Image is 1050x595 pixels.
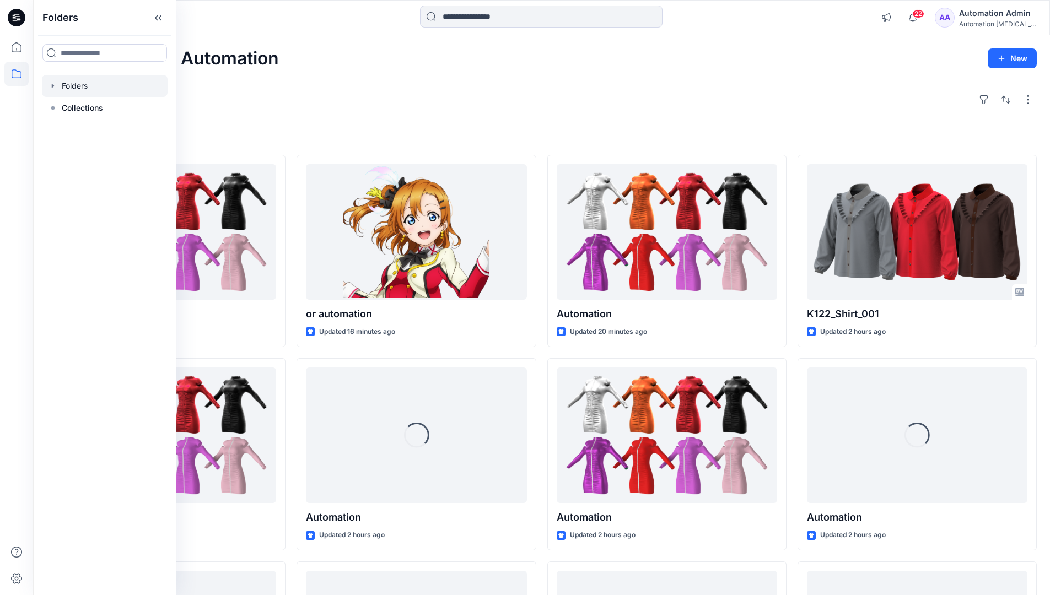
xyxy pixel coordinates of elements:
[570,326,647,338] p: Updated 20 minutes ago
[557,510,777,525] p: Automation
[570,529,636,541] p: Updated 2 hours ago
[959,20,1036,28] div: Automation [MEDICAL_DATA]...
[557,164,777,300] a: Automation
[820,326,886,338] p: Updated 2 hours ago
[959,7,1036,20] div: Automation Admin
[807,164,1027,300] a: K122_Shirt_001
[988,48,1037,68] button: New
[912,9,924,18] span: 22
[820,529,886,541] p: Updated 2 hours ago
[306,164,526,300] a: or automation
[306,510,526,525] p: Automation
[557,306,777,322] p: Automation
[306,306,526,322] p: or automation
[935,8,955,28] div: AA
[319,326,395,338] p: Updated 16 minutes ago
[62,101,103,115] p: Collections
[46,131,1037,144] h4: Styles
[557,367,777,504] a: Automation
[319,529,385,541] p: Updated 2 hours ago
[807,510,1027,525] p: Automation
[807,306,1027,322] p: K122_Shirt_001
